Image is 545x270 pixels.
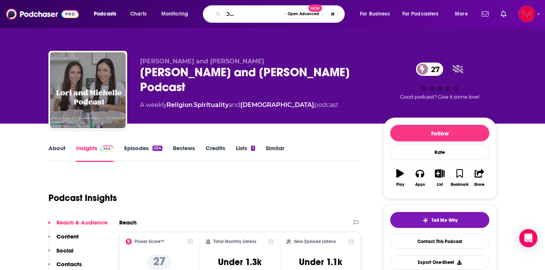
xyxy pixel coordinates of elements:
[173,144,195,162] a: Reviews
[288,12,319,16] span: Open Advanced
[383,58,497,105] div: 27Good podcast? Give it some love!
[390,164,410,192] button: Play
[390,125,489,141] button: Follow
[210,5,352,23] div: Search podcasts, credits, & more...
[194,101,229,108] a: Spirituality
[470,164,489,192] button: Share
[284,9,322,19] button: Open AdvancedNew
[229,101,240,108] span: and
[240,101,314,108] a: [DEMOGRAPHIC_DATA]
[390,234,489,249] a: Contact This Podcast
[156,8,198,20] button: open menu
[153,146,162,151] div: 204
[360,9,390,19] span: For Business
[450,164,469,192] button: Bookmark
[100,146,114,152] img: Podchaser Pro
[519,6,535,22] img: User Profile
[206,144,225,162] a: Credits
[416,63,444,76] a: 27
[396,182,404,187] div: Play
[56,261,82,268] p: Contacts
[266,144,284,162] a: Similar
[48,192,117,204] h1: Podcast Insights
[140,100,338,110] div: A weekly podcast
[402,9,439,19] span: For Podcasters
[50,52,126,128] img: Lori and Michelle Podcast
[140,58,264,65] span: [PERSON_NAME] and [PERSON_NAME]
[437,182,443,187] div: List
[455,9,468,19] span: More
[397,8,450,20] button: open menu
[410,164,430,192] button: Apps
[519,229,537,247] div: Open Intercom Messenger
[451,182,469,187] div: Bookmark
[498,8,509,20] a: Show notifications dropdown
[130,9,146,19] span: Charts
[89,8,126,20] button: open menu
[474,182,484,187] div: Share
[424,63,444,76] span: 27
[390,255,489,270] button: Export One-Sheet
[430,164,450,192] button: List
[355,8,399,20] button: open menu
[48,233,79,247] button: Content
[422,217,428,223] img: tell me why sparkle
[479,8,492,20] a: Show notifications dropdown
[294,239,336,244] h2: New Episode Listens
[94,9,116,19] span: Podcasts
[6,7,79,21] img: Podchaser - Follow, Share and Rate Podcasts
[218,256,262,268] h3: Under 1.3k
[400,94,480,100] span: Good podcast? Give it some love!
[161,9,188,19] span: Monitoring
[48,144,65,162] a: About
[431,217,458,223] span: Tell Me Why
[390,212,489,228] button: tell me why sparkleTell Me Why
[251,146,255,151] div: 1
[224,8,284,20] input: Search podcasts, credits, & more...
[236,144,255,162] a: Lists1
[119,219,137,226] h2: Reach
[124,144,162,162] a: Episodes204
[48,219,107,233] button: Reach & Audience
[519,6,535,22] button: Show profile menu
[390,144,489,160] div: Rate
[415,182,425,187] div: Apps
[193,101,194,108] span: ,
[135,239,164,244] h2: Power Score™
[519,6,535,22] span: Logged in as Pamelamcclure
[125,8,151,20] a: Charts
[56,219,107,226] p: Reach & Audience
[450,8,477,20] button: open menu
[308,5,322,12] span: New
[167,101,193,108] a: Religion
[147,254,172,270] p: 27
[213,239,256,244] h2: Total Monthly Listens
[56,247,73,254] p: Social
[56,233,79,240] p: Content
[48,247,73,261] button: Social
[299,256,342,268] h3: Under 1.1k
[76,144,114,162] a: InsightsPodchaser Pro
